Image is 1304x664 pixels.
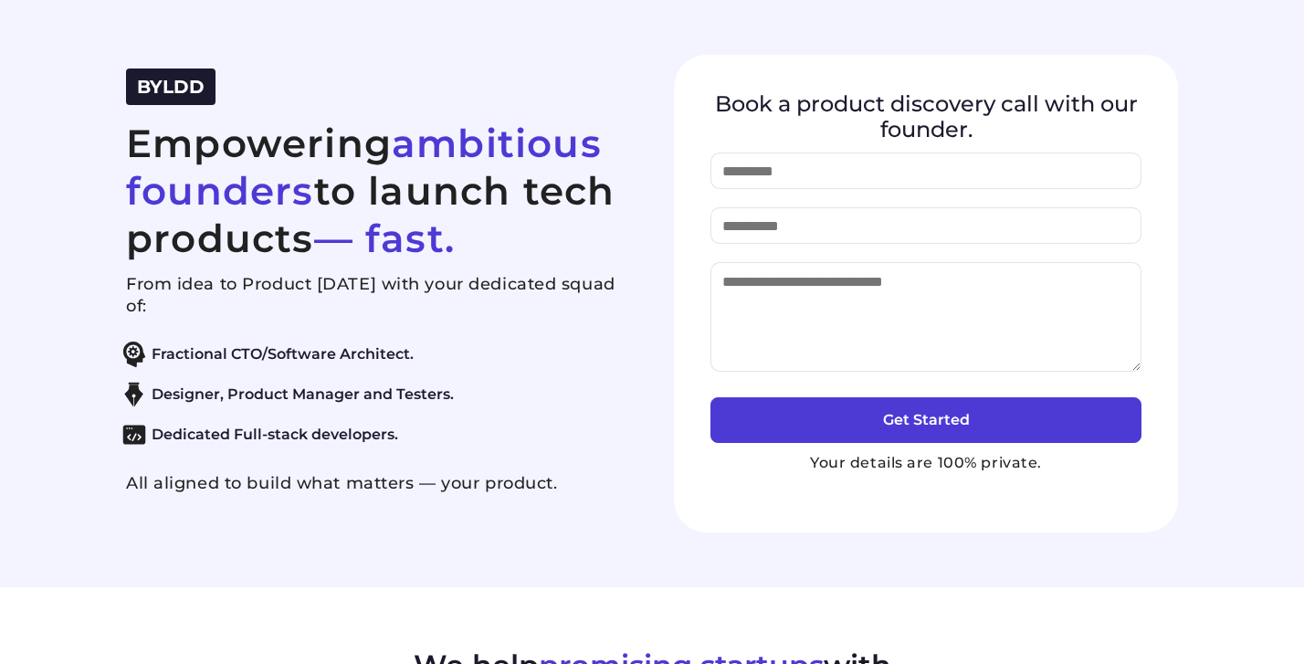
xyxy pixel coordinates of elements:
[710,397,1141,443] button: Get Started
[314,215,455,262] span: — fast.
[126,120,630,262] h2: Empowering to launch tech products
[137,76,205,98] span: BYLDD
[117,422,621,448] li: Dedicated Full-stack developers.
[117,382,621,407] li: Designer, Product Manager and Testers.
[710,452,1141,474] p: Your details are 100% private.
[710,91,1141,142] h4: Book a product discovery call with our founder.
[126,120,602,215] span: ambitious founders
[126,472,630,494] p: All aligned to build what matters — your product.
[137,79,205,97] a: BYLDD
[117,342,621,367] li: Fractional CTO/Software Architect.
[126,273,630,317] p: From idea to Product [DATE] with your dedicated squad of:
